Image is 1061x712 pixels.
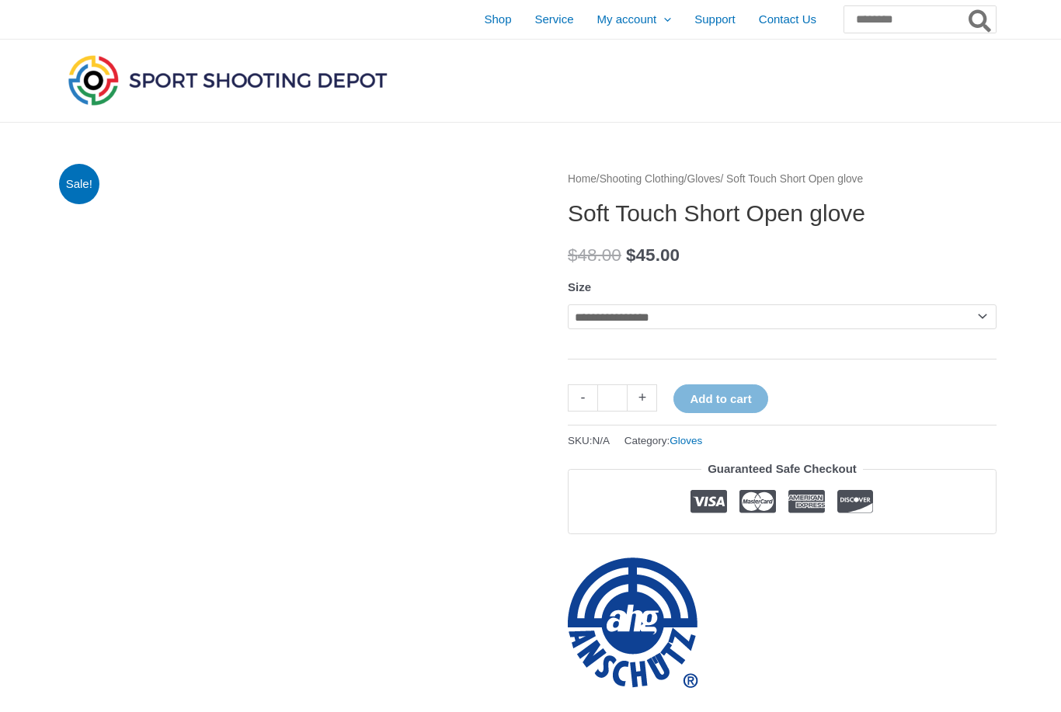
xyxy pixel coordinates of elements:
a: Home [568,173,597,185]
button: Search [965,6,996,33]
nav: Breadcrumb [568,169,997,189]
legend: Guaranteed Safe Checkout [701,458,863,480]
label: Size [568,280,591,293]
a: + [628,384,657,412]
h1: Soft Touch Short Open glove [568,200,997,227]
button: Add to cart [673,384,767,413]
a: - [568,384,597,412]
input: Product quantity [597,384,628,412]
span: $ [626,245,636,265]
a: Gloves [670,435,702,446]
bdi: 48.00 [568,245,621,265]
a: Gloves [687,173,720,185]
span: $ [568,245,578,265]
a: Shooting Clothing [600,173,684,185]
bdi: 45.00 [626,245,680,265]
span: Sale! [59,164,100,205]
span: N/A [593,435,611,446]
span: Category: [624,431,703,450]
img: Sport Shooting Depot [64,51,391,109]
span: SKU: [568,431,610,450]
a: ahg-Anschütz [568,557,698,688]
